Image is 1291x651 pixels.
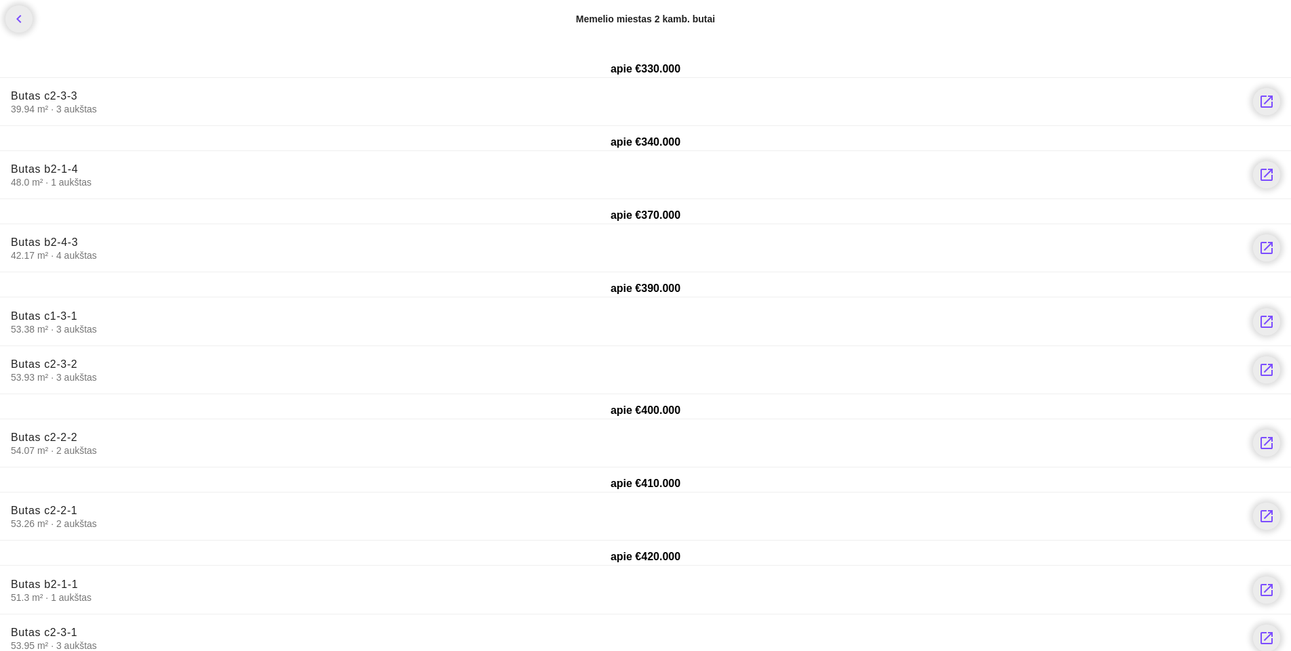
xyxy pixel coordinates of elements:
i: launch [1258,314,1275,330]
div: Memelio miestas 2 kamb. butai [576,12,715,26]
div: apie €370.000 [5,207,1286,224]
a: launch [1253,234,1280,261]
a: launch [1253,88,1280,115]
div: apie €390.000 [5,280,1286,297]
i: launch [1258,435,1275,451]
i: launch [1258,582,1275,598]
div: apie €410.000 [5,476,1286,492]
i: launch [1258,93,1275,110]
a: launch [1253,576,1280,604]
span: Butas c2-3-2 [11,358,77,370]
span: 53.38 m² · 3 aukštas [11,323,1242,335]
span: Butas c2-3-1 [11,627,77,638]
i: chevron_left [11,11,27,27]
span: Butas c2-3-3 [11,90,77,102]
i: launch [1258,167,1275,183]
div: apie €330.000 [5,61,1286,77]
a: chevron_left [5,5,33,33]
i: launch [1258,362,1275,378]
a: launch [1253,161,1280,188]
i: launch [1258,508,1275,524]
span: 42.17 m² · 4 aukštas [11,249,1242,261]
div: apie €400.000 [5,402,1286,419]
span: Butas c2-2-1 [11,505,77,516]
a: launch [1253,356,1280,383]
span: Butas b2-4-3 [11,236,78,248]
div: apie €340.000 [5,134,1286,150]
span: 54.07 m² · 2 aukštas [11,444,1242,457]
span: 53.93 m² · 3 aukštas [11,371,1242,383]
span: 51.3 m² · 1 aukštas [11,591,1242,604]
i: launch [1258,240,1275,256]
span: 48.0 m² · 1 aukštas [11,176,1242,188]
span: 53.26 m² · 2 aukštas [11,518,1242,530]
span: Butas c1-3-1 [11,310,77,322]
a: launch [1253,503,1280,530]
span: Butas b2-1-1 [11,579,78,590]
span: 39.94 m² · 3 aukštas [11,103,1242,115]
a: launch [1253,308,1280,335]
div: apie €420.000 [5,549,1286,565]
span: Butas c2-2-2 [11,432,77,443]
span: Butas b2-1-4 [11,163,78,175]
i: launch [1258,630,1275,646]
a: launch [1253,429,1280,457]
